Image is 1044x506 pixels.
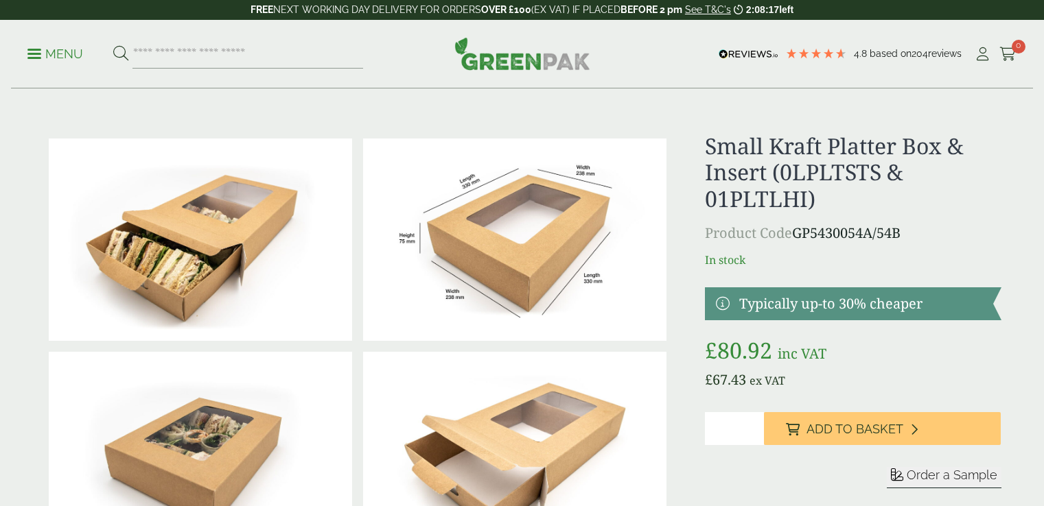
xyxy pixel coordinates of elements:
strong: BEFORE 2 pm [620,4,682,15]
a: See T&C's [685,4,731,15]
span: 204 [912,48,928,59]
span: 4.8 [854,48,870,59]
p: GP5430054A/54B [705,223,1001,243]
span: 0 [1012,40,1025,53]
img: GreenPak Supplies [454,37,590,70]
p: In stock [705,252,1001,268]
strong: FREE [251,4,273,15]
img: IMG_4529 [49,138,352,341]
span: Add to Basket [807,422,903,437]
img: REVIEWS.io [719,49,778,59]
div: 4.79 Stars [785,47,847,60]
span: ex VAT [750,373,785,388]
bdi: 80.92 [705,335,772,365]
i: Cart [999,47,1017,61]
i: My Account [974,47,991,61]
span: Product Code [705,224,792,242]
span: Based on [870,48,912,59]
span: £ [705,370,712,389]
h1: Small Kraft Platter Box & Insert (0LPLTSTS & 01PLTLHI) [705,133,1001,212]
span: £ [705,335,717,365]
button: Order a Sample [887,467,1001,488]
span: Order a Sample [907,468,997,482]
bdi: 67.43 [705,370,746,389]
button: Add to Basket [764,412,1001,445]
span: left [779,4,793,15]
span: reviews [928,48,962,59]
strong: OVER £100 [481,4,531,15]
span: 2:08:17 [746,4,779,15]
img: Platter_small [363,138,666,341]
a: 0 [999,44,1017,64]
p: Menu [27,46,83,62]
span: inc VAT [778,344,826,363]
a: Menu [27,46,83,60]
